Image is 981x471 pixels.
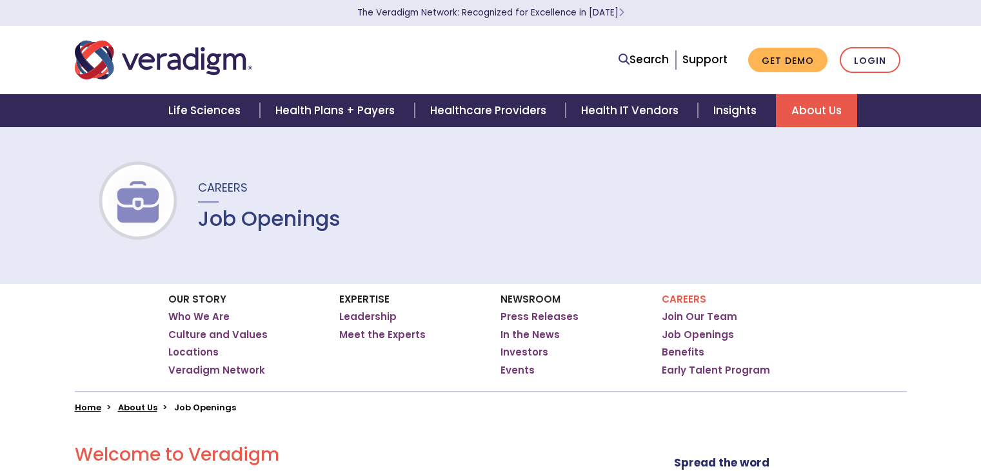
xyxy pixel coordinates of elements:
h1: Job Openings [198,206,341,231]
strong: Spread the word [674,455,769,470]
a: Events [500,364,535,377]
a: Support [682,52,728,67]
h2: Welcome to Veradigm [75,444,602,466]
span: Learn More [619,6,624,19]
a: In the News [500,328,560,341]
a: About Us [118,401,157,414]
a: Job Openings [662,328,734,341]
a: Meet the Experts [339,328,426,341]
a: Healthcare Providers [415,94,566,127]
a: Join Our Team [662,310,737,323]
a: Who We Are [168,310,230,323]
a: Early Talent Program [662,364,770,377]
a: Leadership [339,310,397,323]
a: Investors [500,346,548,359]
a: Locations [168,346,219,359]
a: Health Plans + Payers [260,94,414,127]
a: Health IT Vendors [566,94,698,127]
span: Careers [198,179,248,195]
a: The Veradigm Network: Recognized for Excellence in [DATE]Learn More [357,6,624,19]
a: Get Demo [748,48,827,73]
img: Veradigm logo [75,39,252,81]
a: Home [75,401,101,414]
a: Insights [698,94,776,127]
a: About Us [776,94,857,127]
a: Veradigm Network [168,364,265,377]
a: Search [619,51,669,68]
a: Benefits [662,346,704,359]
a: Life Sciences [153,94,260,127]
a: Culture and Values [168,328,268,341]
a: Press Releases [500,310,579,323]
a: Login [840,47,900,74]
